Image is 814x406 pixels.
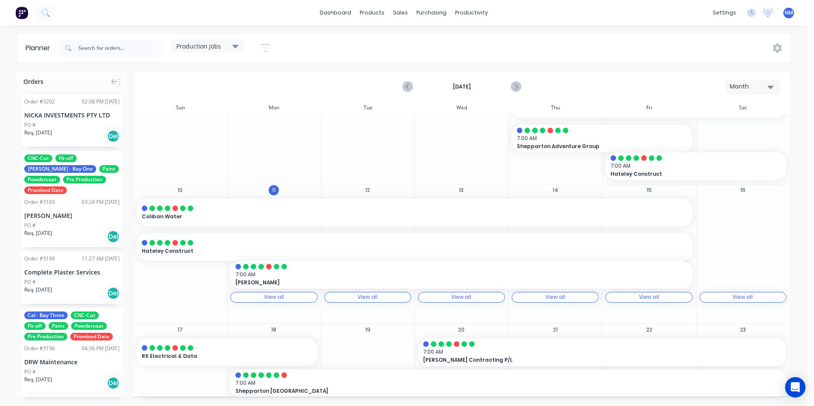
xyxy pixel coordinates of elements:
span: Shepparton Adventure Group [517,143,671,150]
div: View all [545,294,565,300]
span: CNC-Cut [71,312,99,319]
div: View all [451,294,471,300]
span: Cal - Bay Three [24,312,68,319]
span: Fit-off [24,322,46,330]
span: 7:00 AM [235,379,777,387]
span: Paint [49,322,68,330]
div: Fri [602,101,696,114]
span: Fit-off [55,154,77,162]
div: Sun [133,101,227,114]
div: Sat [696,101,790,114]
div: 03:24 PM [DATE] [82,198,120,206]
img: Factory [15,6,28,19]
button: Month [725,79,780,94]
span: Shepparton [GEOGRAPHIC_DATA] [235,387,727,395]
div: Month [730,82,769,91]
strong: [DATE] [419,83,504,91]
button: 21 [550,325,560,335]
span: 7:00 AM [423,348,777,356]
span: Req. [DATE] [24,286,52,294]
div: Hateley Construct [137,233,693,261]
span: Hateley Construct [142,247,633,255]
div: Order # 3199 [24,255,55,263]
span: NM [785,9,793,17]
div: 7:00 AMShepparton [GEOGRAPHIC_DATA] [230,369,786,397]
div: Del [107,287,120,300]
div: Wed [415,101,508,114]
div: 04:36 PM [DATE] [82,345,120,352]
button: Previous page [403,81,413,92]
button: 18 [269,325,279,335]
div: sales [389,6,412,19]
span: [PERSON_NAME] Contracting P/L [423,356,745,364]
button: 22 [644,325,654,335]
div: PO # [24,368,36,376]
div: PO # [24,278,36,286]
div: View all [639,294,659,300]
div: View all [264,294,284,300]
span: Orders [23,77,43,86]
button: 20 [456,325,467,335]
button: 17 [175,325,185,335]
span: Promised Date [24,186,67,194]
span: 7:00 AM [517,134,683,142]
button: 13 [456,185,467,195]
button: Next page [511,81,521,92]
div: Del [107,230,120,243]
span: Req. [DATE] [24,129,52,137]
span: 7:00 AM [610,162,777,170]
div: purchasing [412,6,451,19]
div: Order # 3202 [24,98,55,106]
div: Tue [321,101,415,114]
input: Search for orders... [78,40,163,57]
span: Powdercoat [24,176,60,183]
span: Powdercoat [71,322,107,330]
div: 7:00 AMShepparton Adventure Group [512,125,693,152]
span: Hateley Construct [610,170,764,178]
div: Order # 3169 [24,198,55,206]
div: Complete Plaster Services [24,268,120,277]
div: View all [733,294,753,300]
span: Req. [DATE] [24,229,52,237]
div: 7:00 AM[PERSON_NAME] Contracting P/L [418,338,786,366]
div: productivity [451,6,492,19]
div: DRW Maintenance [24,357,120,366]
div: Order # 3196 [24,345,55,352]
div: Coliban Water [512,90,786,118]
button: 23 [738,325,748,335]
div: RX Electrical & Data [137,338,318,366]
button: 11 [269,185,279,195]
div: Del [107,377,120,389]
div: products [355,6,389,19]
div: [PERSON_NAME] [24,211,120,220]
div: Coliban Water [137,199,693,226]
span: [PERSON_NAME] - Bay One [24,165,96,173]
button: 16 [738,185,748,195]
span: Paint [99,165,119,173]
span: Promised Date [70,333,113,340]
span: 7:00 AM [235,271,683,278]
button: 12 [363,185,373,195]
button: 10 [175,185,185,195]
div: Planner [26,43,54,53]
div: 7:00 AM[PERSON_NAME] [230,261,692,289]
a: dashboard [315,6,355,19]
div: Thu [508,101,602,114]
button: 15 [644,185,654,195]
div: PO # [24,222,36,229]
div: Mon [227,101,321,114]
div: 7:00 AMHateley Construct [605,152,786,180]
span: CNC-Cut [24,154,52,162]
div: View all [358,294,378,300]
span: RX Electrical & Data [142,352,295,360]
span: Production Jobs [176,42,221,51]
div: NICKA INVESTMENTS PTY LTD [24,111,120,120]
div: Open Intercom Messenger [785,377,805,397]
div: PO # [24,121,36,129]
span: Pre Production [24,333,67,340]
span: [PERSON_NAME] [235,279,642,286]
div: settings [708,6,740,19]
div: Del [107,130,120,143]
button: 14 [550,185,560,195]
div: 11:27 AM [DATE] [82,255,120,263]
